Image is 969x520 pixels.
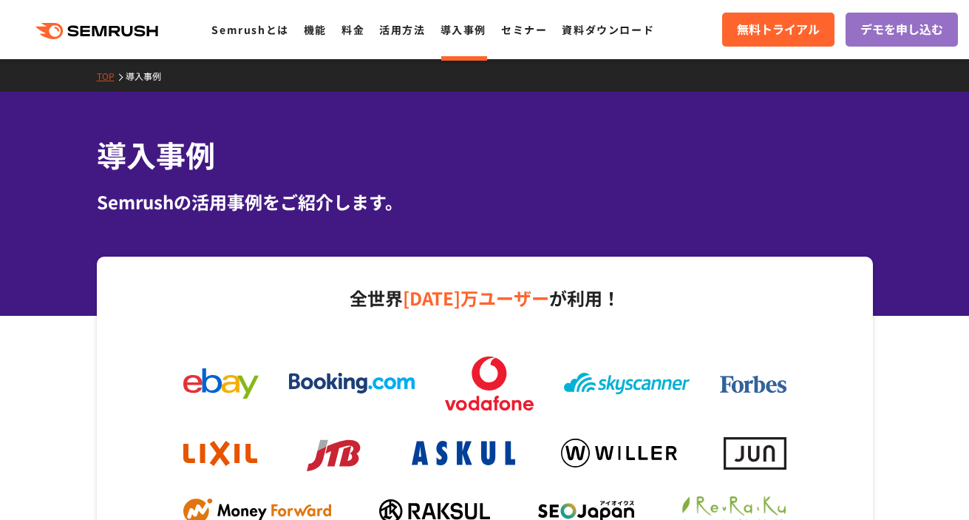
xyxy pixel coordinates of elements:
[562,22,654,37] a: 資料ダウンロード
[183,441,257,466] img: lixil
[724,437,786,469] img: jun
[501,22,547,37] a: セミナー
[561,439,677,467] img: willer
[403,285,549,311] span: [DATE]万ユーザー
[211,22,288,37] a: Semrushとは
[441,22,486,37] a: 導入事例
[183,368,259,399] img: ebay
[737,20,820,39] span: 無料トライアル
[289,373,415,394] img: booking
[379,22,425,37] a: 活用方法
[720,376,786,394] img: forbes
[412,441,515,465] img: askul
[860,20,943,39] span: デモを申し込む
[564,373,690,394] img: skyscanner
[304,22,327,37] a: 機能
[126,70,172,82] a: 導入事例
[846,13,958,47] a: デモを申し込む
[97,70,126,82] a: TOP
[169,283,801,314] p: 全世界 が利用！
[341,22,364,37] a: 料金
[445,357,534,411] img: vodafone
[303,433,366,475] img: jtb
[97,133,873,177] h1: 導入事例
[722,13,834,47] a: 無料トライアル
[97,189,873,215] div: Semrushの活用事例をご紹介します。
